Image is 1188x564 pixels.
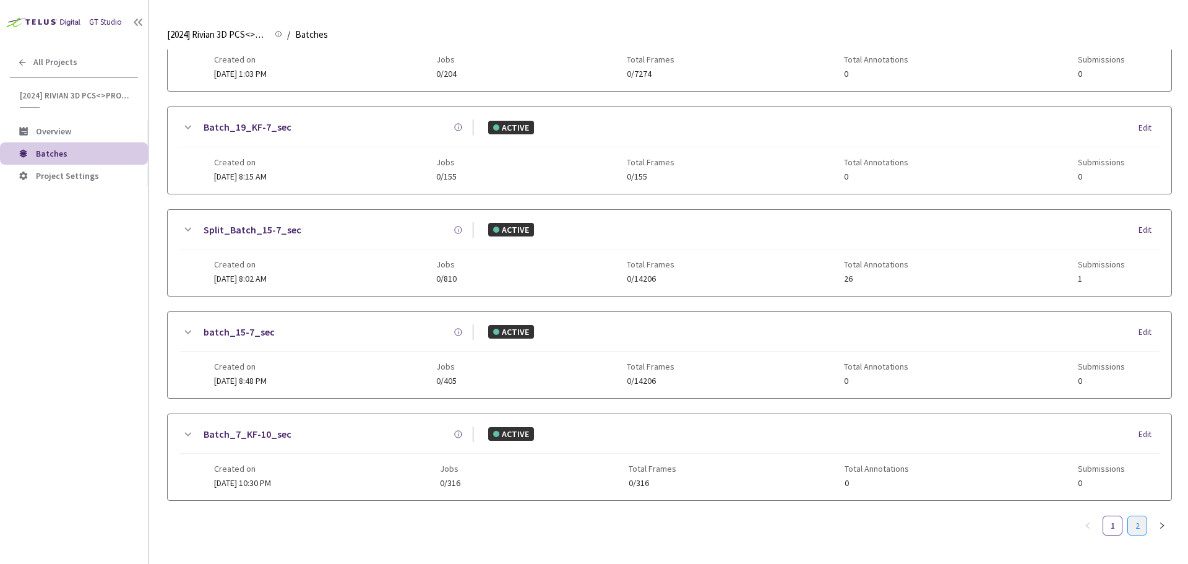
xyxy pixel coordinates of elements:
[844,362,908,371] span: Total Annotations
[845,464,909,474] span: Total Annotations
[436,376,457,386] span: 0/405
[214,54,267,64] span: Created on
[844,274,908,284] span: 26
[1138,428,1159,441] div: Edit
[1078,54,1125,64] span: Submissions
[627,172,674,181] span: 0/155
[1152,516,1172,536] li: Next Page
[1078,274,1125,284] span: 1
[1128,516,1147,535] a: 2
[488,325,534,339] div: ACTIVE
[629,479,676,488] span: 0/316
[844,54,908,64] span: Total Annotations
[214,464,271,474] span: Created on
[214,362,267,371] span: Created on
[168,414,1171,500] div: Batch_7_KF-10_secACTIVEEditCreated on[DATE] 10:30 PMJobs0/316Total Frames0/316Total Annotations0S...
[1078,516,1098,536] button: left
[36,148,67,159] span: Batches
[214,171,267,182] span: [DATE] 8:15 AM
[844,259,908,269] span: Total Annotations
[20,90,131,101] span: [2024] Rivian 3D PCS<>Production
[436,69,457,79] span: 0/204
[844,69,908,79] span: 0
[844,376,908,386] span: 0
[295,27,328,42] span: Batches
[287,27,290,42] li: /
[627,259,674,269] span: Total Frames
[214,375,267,386] span: [DATE] 8:48 PM
[440,479,460,488] span: 0/316
[1138,122,1159,134] div: Edit
[844,157,908,167] span: Total Annotations
[1078,464,1125,474] span: Submissions
[845,479,909,488] span: 0
[1152,516,1172,536] button: right
[168,210,1171,296] div: Split_Batch_15-7_secACTIVEEditCreated on[DATE] 8:02 AMJobs0/810Total Frames0/14206Total Annotatio...
[204,324,275,340] a: batch_15-7_sec
[436,54,457,64] span: Jobs
[214,68,267,79] span: [DATE] 1:03 PM
[436,157,457,167] span: Jobs
[627,376,674,386] span: 0/14206
[627,274,674,284] span: 0/14206
[627,54,674,64] span: Total Frames
[627,69,674,79] span: 0/7274
[1127,516,1147,536] li: 2
[36,170,99,181] span: Project Settings
[1078,259,1125,269] span: Submissions
[89,16,122,28] div: GT Studio
[488,223,534,236] div: ACTIVE
[436,259,457,269] span: Jobs
[440,464,460,474] span: Jobs
[629,464,676,474] span: Total Frames
[214,259,267,269] span: Created on
[1078,516,1098,536] li: Previous Page
[436,172,457,181] span: 0/155
[627,362,674,371] span: Total Frames
[1078,157,1125,167] span: Submissions
[1103,516,1122,536] li: 1
[204,119,291,135] a: Batch_19_KF-7_sec
[1078,362,1125,371] span: Submissions
[1078,376,1125,386] span: 0
[627,157,674,167] span: Total Frames
[844,172,908,181] span: 0
[214,157,267,167] span: Created on
[204,427,291,442] a: Batch_7_KF-10_sec
[1078,172,1125,181] span: 0
[204,222,301,238] a: Split_Batch_15-7_sec
[1158,522,1166,529] span: right
[1138,224,1159,236] div: Edit
[1103,516,1122,535] a: 1
[36,126,71,137] span: Overview
[168,107,1171,193] div: Batch_19_KF-7_secACTIVEEditCreated on[DATE] 8:15 AMJobs0/155Total Frames0/155Total Annotations0Su...
[436,274,457,284] span: 0/810
[167,27,267,42] span: [2024] Rivian 3D PCS<>Production
[1078,479,1125,488] span: 0
[214,273,267,284] span: [DATE] 8:02 AM
[488,121,534,134] div: ACTIVE
[1084,522,1091,529] span: left
[1078,69,1125,79] span: 0
[436,362,457,371] span: Jobs
[33,57,77,67] span: All Projects
[214,477,271,488] span: [DATE] 10:30 PM
[1138,326,1159,339] div: Edit
[168,312,1171,398] div: batch_15-7_secACTIVEEditCreated on[DATE] 8:48 PMJobs0/405Total Frames0/14206Total Annotations0Sub...
[488,427,534,441] div: ACTIVE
